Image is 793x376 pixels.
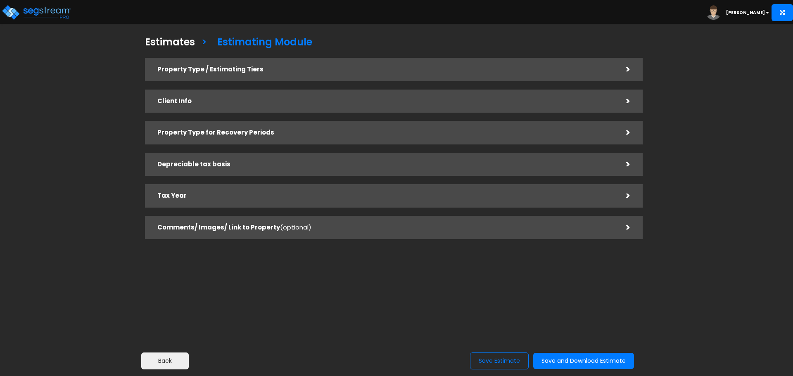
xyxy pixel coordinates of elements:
h3: Estimates [145,37,195,50]
div: > [614,126,630,139]
button: Save and Download Estimate [533,353,634,369]
h5: Tax Year [157,192,614,199]
h5: Property Type for Recovery Periods [157,129,614,136]
div: > [614,63,630,76]
span: (optional) [280,223,311,232]
h5: Depreciable tax basis [157,161,614,168]
h3: > [201,37,207,50]
button: Save Estimate [470,352,529,369]
button: Back [141,352,189,369]
a: Estimating Module [211,28,312,54]
a: Estimates [139,28,195,54]
h5: Comments/ Images/ Link to Property [157,224,614,231]
img: avatar.png [706,5,721,20]
b: [PERSON_NAME] [726,9,765,16]
img: logo_pro_r.png [1,4,71,21]
div: > [614,95,630,108]
div: > [614,221,630,234]
div: > [614,189,630,202]
h5: Property Type / Estimating Tiers [157,66,614,73]
div: > [614,158,630,171]
h3: Estimating Module [217,37,312,50]
h5: Client Info [157,98,614,105]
